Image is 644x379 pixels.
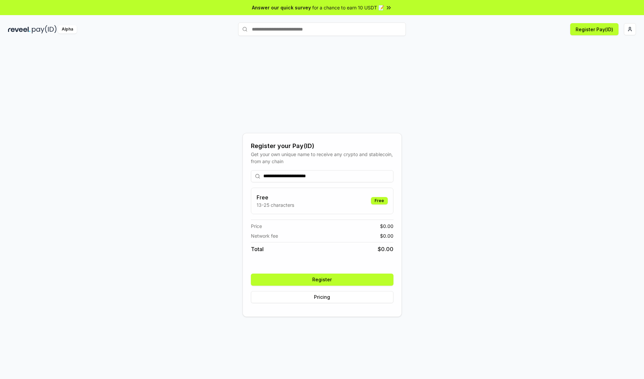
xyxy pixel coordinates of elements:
[251,245,264,253] span: Total
[380,232,393,239] span: $ 0.00
[312,4,384,11] span: for a chance to earn 10 USDT 📝
[257,201,294,208] p: 13-25 characters
[58,25,77,34] div: Alpha
[380,223,393,230] span: $ 0.00
[251,223,262,230] span: Price
[371,197,388,204] div: Free
[32,25,57,34] img: pay_id
[8,25,31,34] img: reveel_dark
[257,193,294,201] h3: Free
[570,23,619,35] button: Register Pay(ID)
[252,4,311,11] span: Answer our quick survey
[251,151,393,165] div: Get your own unique name to receive any crypto and stablecoin, from any chain
[251,141,393,151] div: Register your Pay(ID)
[251,232,278,239] span: Network fee
[378,245,393,253] span: $ 0.00
[251,291,393,303] button: Pricing
[251,274,393,286] button: Register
